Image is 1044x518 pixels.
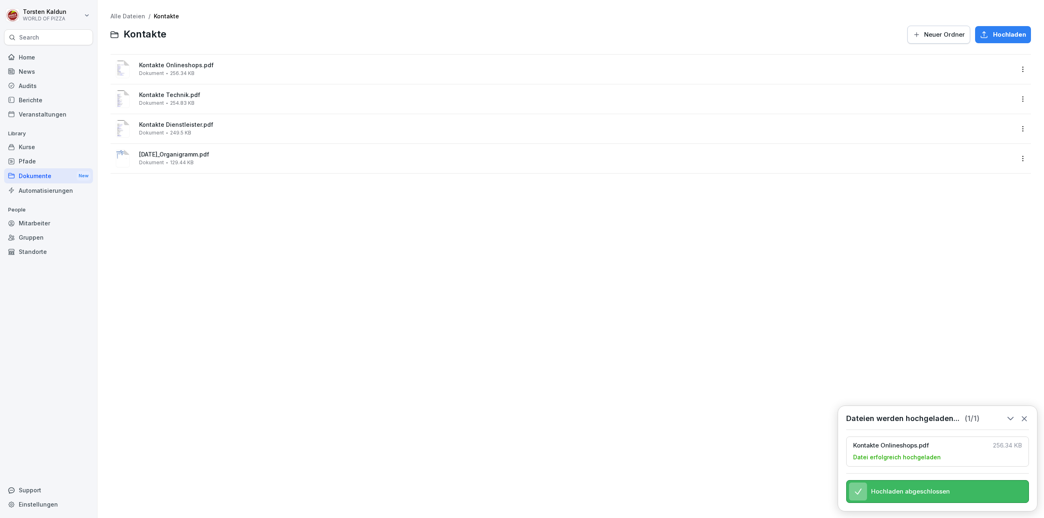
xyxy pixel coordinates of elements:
[154,13,179,20] a: Kontakte
[4,127,93,140] p: Library
[170,71,195,76] span: 256.34 KB
[4,497,93,511] a: Einstellungen
[19,33,39,42] p: Search
[4,230,93,245] a: Gruppen
[4,140,93,154] a: Kurse
[139,151,1014,158] span: [DATE]_Organigramm.pdf
[853,442,988,449] span: Kontakte Onlineshops.pdf
[4,93,93,107] a: Berichte
[77,171,91,181] div: New
[964,414,980,423] span: ( 1 / 1 )
[139,130,164,136] span: Dokument
[924,30,965,39] span: Neuer Ordner
[871,488,950,495] span: Hochladen abgeschlossen
[4,168,93,183] a: DokumenteNew
[4,216,93,230] a: Mitarbeiter
[23,16,66,22] p: WORLD OF PIZZA
[111,13,145,20] a: Alle Dateien
[4,79,93,93] a: Audits
[139,62,1014,69] span: Kontakte Onlineshops.pdf
[148,13,150,20] span: /
[975,26,1031,43] button: Hochladen
[4,245,93,259] a: Standorte
[993,442,1022,449] span: 256.34 KB
[4,50,93,64] a: Home
[4,203,93,216] p: People
[4,154,93,168] a: Pfade
[4,483,93,497] div: Support
[139,121,1014,128] span: Kontakte Dienstleister.pdf
[170,160,194,165] span: 129.44 KB
[170,130,191,136] span: 249.5 KB
[853,453,941,461] span: Datei erfolgreich hochgeladen
[846,414,960,423] span: Dateien werden hochgeladen...
[4,168,93,183] div: Dokumente
[907,26,970,44] button: Neuer Ordner
[139,92,1014,99] span: Kontakte Technik.pdf
[4,107,93,121] a: Veranstaltungen
[139,160,164,165] span: Dokument
[23,9,66,15] p: Torsten Kaldun
[170,100,195,106] span: 254.83 KB
[993,30,1026,39] span: Hochladen
[139,71,164,76] span: Dokument
[139,100,164,106] span: Dokument
[4,64,93,79] a: News
[4,183,93,198] a: Automatisierungen
[124,29,166,40] span: Kontakte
